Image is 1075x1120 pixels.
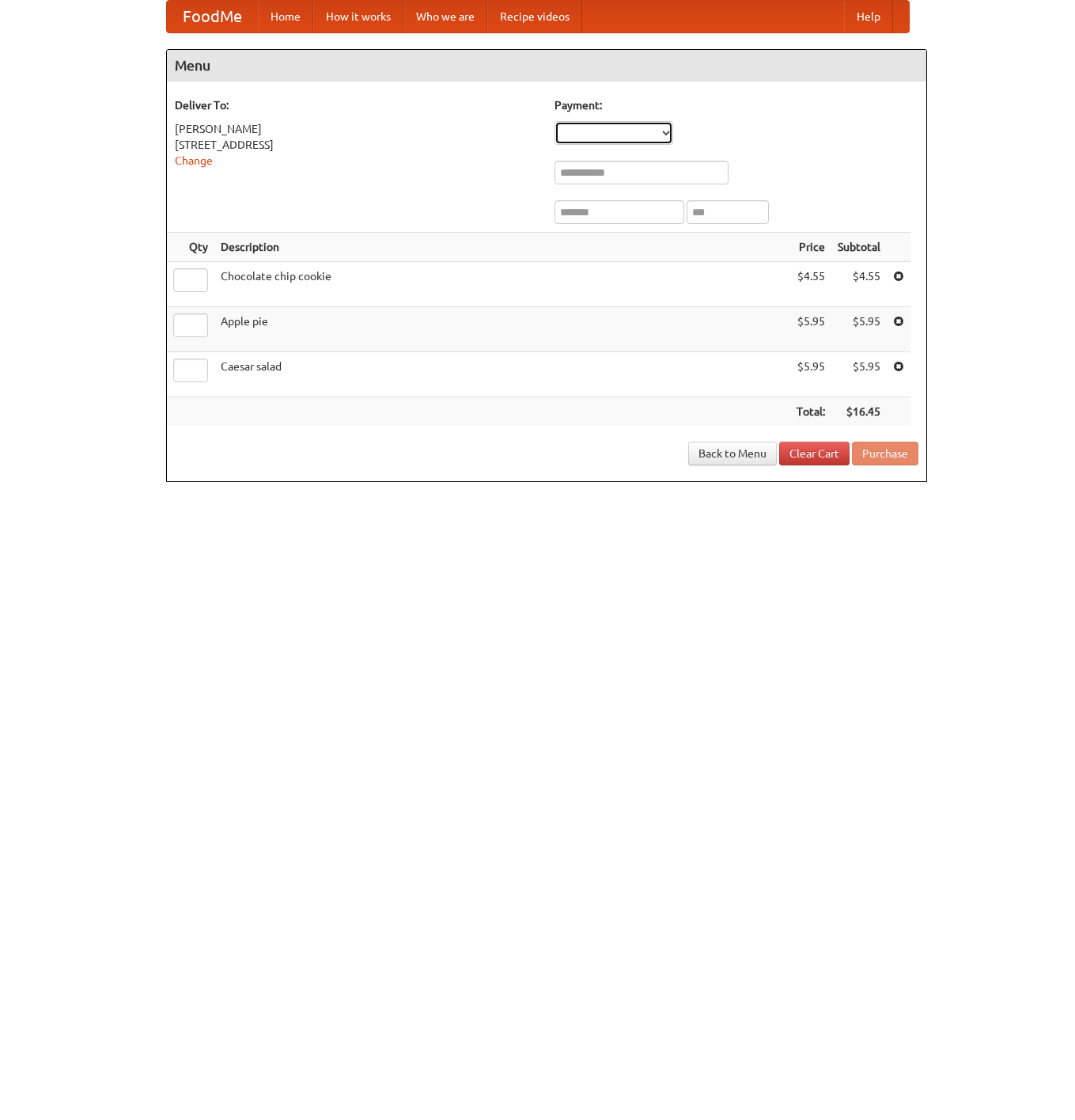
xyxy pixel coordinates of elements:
td: $5.95 [790,307,831,352]
a: How it works [313,1,403,32]
th: $16.45 [831,397,887,427]
a: Help [844,1,893,32]
a: Clear Cart [779,442,850,465]
td: Chocolate chip cookie [214,262,790,307]
div: [PERSON_NAME] [175,121,539,137]
td: Apple pie [214,307,790,352]
a: Recipe videos [487,1,582,32]
td: $5.95 [831,352,887,397]
a: Back to Menu [688,442,777,465]
h5: Deliver To: [175,97,539,113]
button: Purchase [852,442,918,465]
th: Price [790,233,831,262]
td: $5.95 [831,307,887,352]
th: Subtotal [831,233,887,262]
a: Who we are [403,1,487,32]
td: $5.95 [790,352,831,397]
th: Total: [790,397,831,427]
td: $4.55 [790,262,831,307]
th: Description [214,233,790,262]
h5: Payment: [555,97,918,113]
td: Caesar salad [214,352,790,397]
td: $4.55 [831,262,887,307]
a: Change [175,154,213,167]
a: Home [258,1,313,32]
h4: Menu [167,50,926,82]
div: [STREET_ADDRESS] [175,137,539,153]
th: Qty [167,233,214,262]
a: FoodMe [167,1,258,32]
